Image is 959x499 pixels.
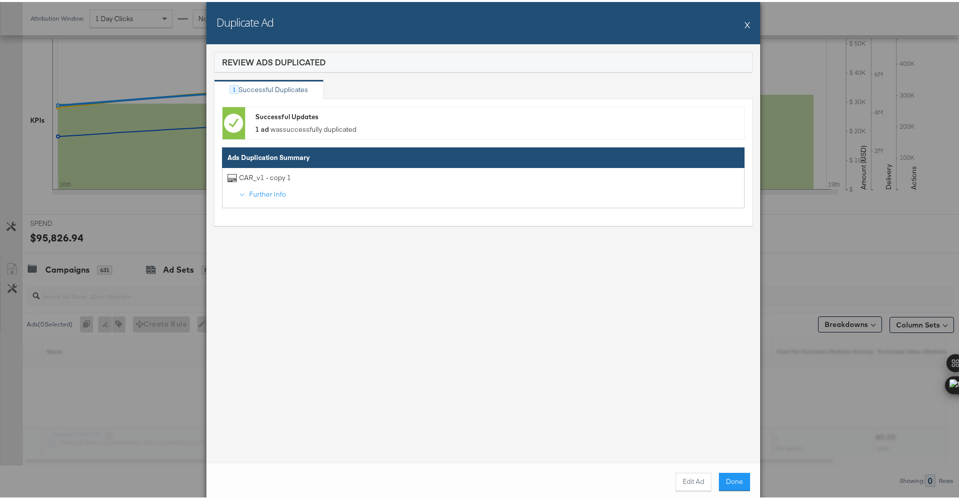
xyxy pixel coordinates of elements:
a: Further Info [228,183,739,201]
button: Edit Ad [676,471,711,489]
div: Further Info [245,188,734,197]
div: Successful Updates [255,110,356,120]
th: Ads Duplication Summary [223,146,745,166]
div: 1 [230,83,239,92]
span: was successfully duplicated [255,123,356,132]
button: Done [719,471,750,489]
strong: 1 ad [255,123,269,132]
button: X [745,13,750,33]
div: Successful Duplicates [239,83,308,93]
div: CAR_v1 - copy 1 [239,171,291,181]
h2: Duplicate Ad [216,13,273,28]
div: Review Ads Duplicated [222,54,326,66]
